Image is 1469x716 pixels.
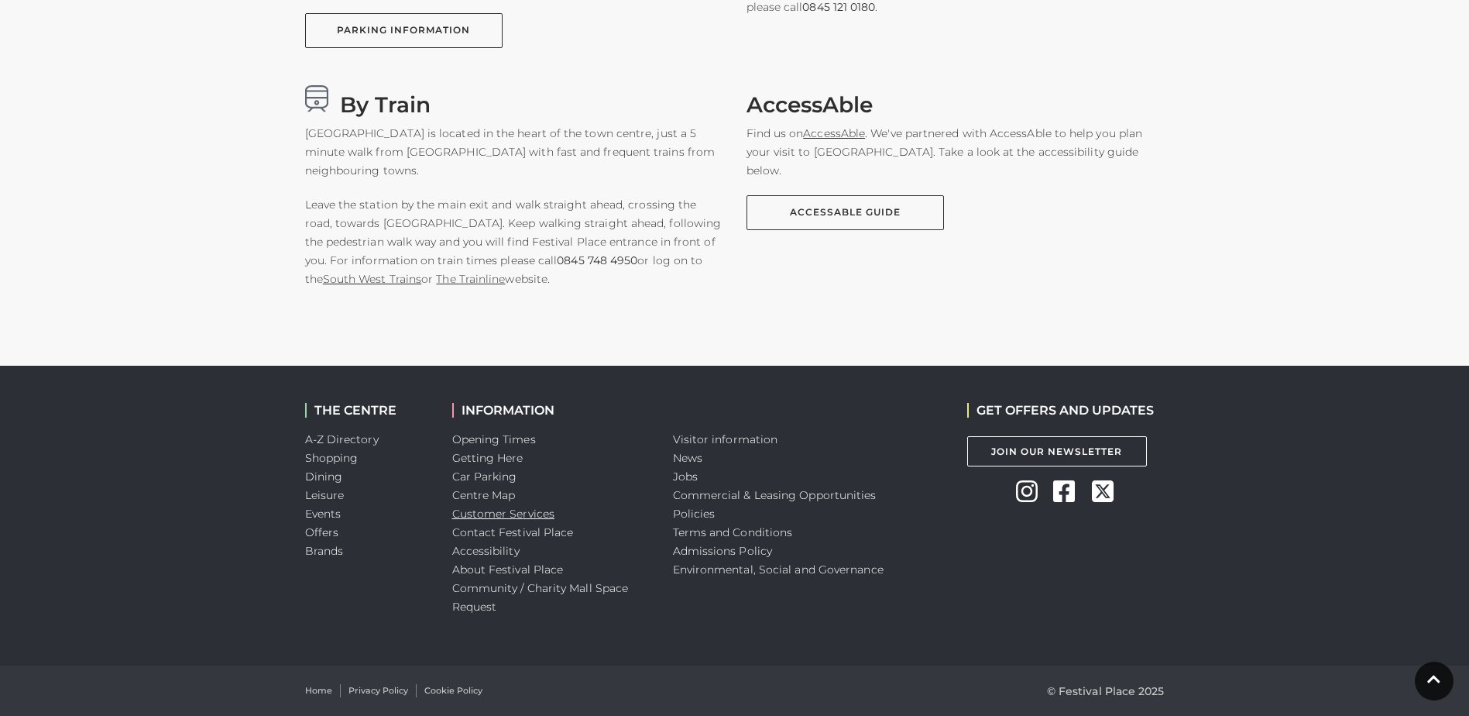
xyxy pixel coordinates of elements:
a: Policies [673,507,716,521]
h2: INFORMATION [452,403,650,418]
a: A-Z Directory [305,432,379,446]
h3: By Train [305,85,723,112]
a: Privacy Policy [348,684,408,697]
a: Admissions Policy [673,544,773,558]
a: PARKING INFORMATION [305,13,503,48]
a: Car Parking [452,470,517,484]
a: Centre Map [452,488,516,502]
h2: THE CENTRE [305,403,429,418]
a: Join Our Newsletter [967,436,1147,466]
a: 0845 748 4950 [557,251,637,270]
a: South West Trains [323,272,421,286]
a: About Festival Place [452,563,564,577]
a: Environmental, Social and Governance [673,563,884,577]
a: Terms and Conditions [673,525,793,539]
a: The Trainline [436,272,505,286]
a: Commercial & Leasing Opportunities [673,488,877,502]
a: News [673,451,702,465]
p: Leave the station by the main exit and walk straight ahead, crossing the road, towards [GEOGRAPHI... [305,195,723,288]
a: Visitor information [673,432,778,446]
a: Dining [305,470,343,484]
a: AccessAble Guide [747,195,944,230]
a: Leisure [305,488,345,502]
a: Home [305,684,332,697]
a: Accessibility [452,544,520,558]
a: AccessAble [803,126,865,140]
h3: AccessAble [747,85,1165,112]
p: © Festival Place 2025 [1047,682,1165,701]
a: Cookie Policy [424,684,482,697]
a: Getting Here [452,451,523,465]
p: Find us on . We've partnered with AccessAble to help you plan your visit to [GEOGRAPHIC_DATA]. Ta... [747,124,1165,180]
a: Opening Times [452,432,536,446]
a: Community / Charity Mall Space Request [452,581,629,614]
p: [GEOGRAPHIC_DATA] is located in the heart of the town centre, just a 5 minute walk from [GEOGRAPH... [305,124,723,180]
a: Contact Festival Place [452,525,574,539]
a: Jobs [673,470,698,484]
a: Offers [305,525,339,539]
a: Brands [305,544,344,558]
a: Shopping [305,451,359,465]
h2: GET OFFERS AND UPDATES [967,403,1154,418]
a: Customer Services [452,507,555,521]
a: Events [305,507,342,521]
